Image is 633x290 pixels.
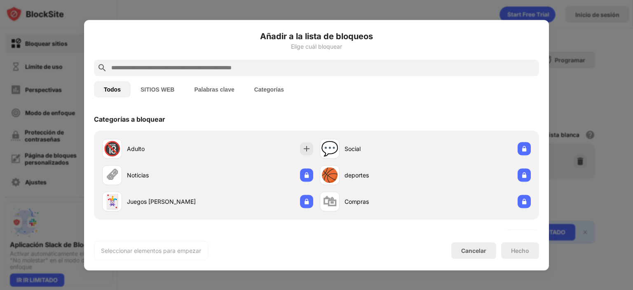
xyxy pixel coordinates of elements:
div: Compras [345,197,425,206]
div: deportes [345,171,425,179]
font: Cancelar [461,247,486,254]
img: search.svg [97,63,107,73]
div: Social [345,144,425,153]
font: Palabras clave [194,86,234,92]
font: Añadir a la lista de bloqueos [260,31,373,41]
button: Palabras clave [184,81,244,97]
div: Categorías a bloquear [94,115,165,123]
div: 💬 [321,140,338,157]
div: 🔞 [103,140,121,157]
font: Elige cuál bloquear [291,42,342,50]
font: Todos [104,86,121,92]
div: 🛍 [323,193,337,210]
button: Todos [94,81,131,97]
font: Categorías [254,86,284,92]
font: Seleccionar elementos para empezar [101,247,201,254]
div: Noticias [127,171,208,179]
div: 🏀 [321,167,338,184]
font: SITIOS WEB [141,86,174,92]
font: Hecho [511,247,529,254]
button: Categorías [244,81,294,97]
div: Juegos [PERSON_NAME] [127,197,208,206]
button: SITIOS WEB [131,81,184,97]
div: 🗞 [105,167,119,184]
div: Adulto [127,144,208,153]
div: 🃏 [103,193,121,210]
